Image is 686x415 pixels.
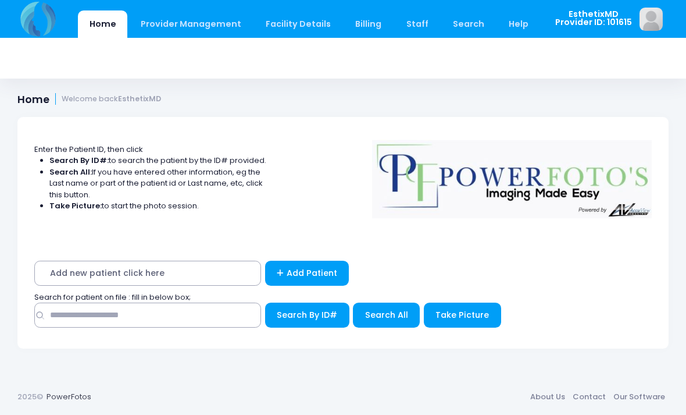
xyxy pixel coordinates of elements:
[395,10,440,38] a: Staff
[639,8,663,31] img: image
[49,155,267,166] li: to search the patient by the ID# provided.
[435,309,489,321] span: Take Picture
[78,10,127,38] a: Home
[424,303,501,328] button: Take Picture
[47,391,91,402] a: PowerFotos
[265,261,349,286] a: Add Patient
[609,386,669,407] a: Our Software
[367,132,658,218] img: Logo
[49,200,267,212] li: to start the photo session.
[49,166,92,178] strong: Search All:
[441,10,495,38] a: Search
[555,10,632,27] span: EsthetixMD Provider ID: 101615
[49,200,102,211] strong: Take Picture:
[277,309,337,321] span: Search By ID#
[498,10,540,38] a: Help
[34,261,261,286] span: Add new patient click here
[34,292,191,303] span: Search for patient on file : fill in below box;
[62,95,161,104] small: Welcome back
[129,10,252,38] a: Provider Management
[49,166,267,201] li: If you have entered other information, eg the Last name or part of the patient id or Last name, e...
[526,386,569,407] a: About Us
[49,155,109,166] strong: Search By ID#:
[17,93,161,105] h1: Home
[17,391,43,402] span: 2025©
[344,10,393,38] a: Billing
[569,386,609,407] a: Contact
[353,303,420,328] button: Search All
[255,10,342,38] a: Facility Details
[365,309,408,321] span: Search All
[34,144,143,155] span: Enter the Patient ID, then click
[265,303,349,328] button: Search By ID#
[118,94,161,104] strong: EsthetixMD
